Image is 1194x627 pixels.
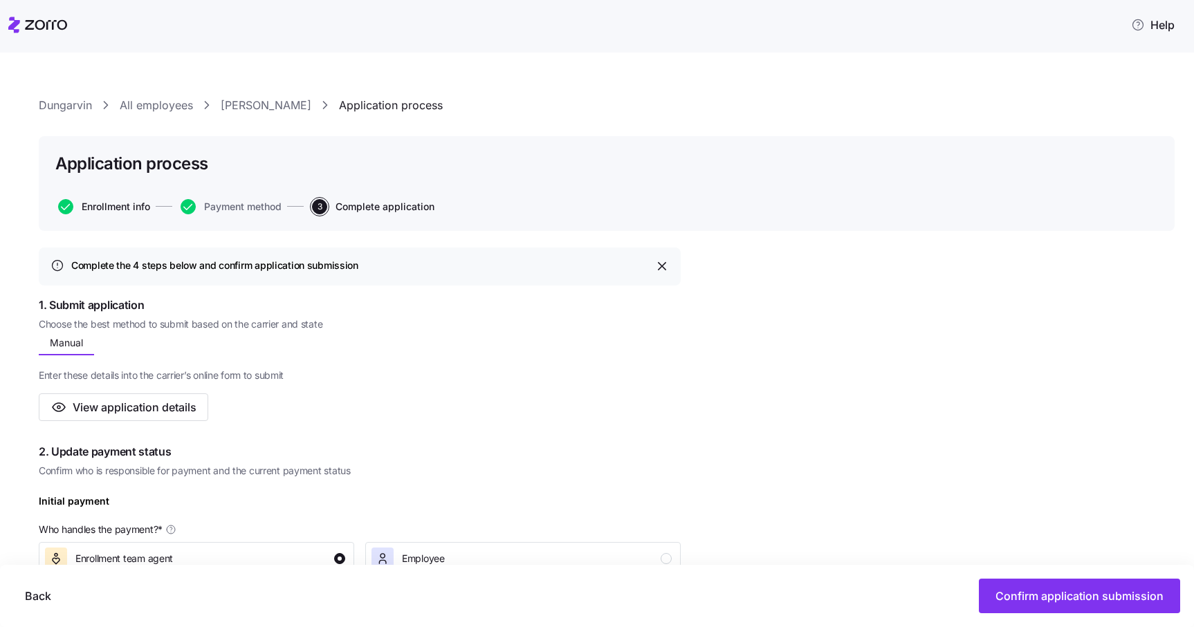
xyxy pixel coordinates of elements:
[309,199,434,214] a: 3Complete application
[39,393,208,421] button: View application details
[979,579,1180,613] button: Confirm application submission
[1120,11,1186,39] button: Help
[82,202,150,212] span: Enrollment info
[55,153,208,174] h1: Application process
[312,199,434,214] button: 3Complete application
[39,494,109,520] div: Initial payment
[204,202,282,212] span: Payment method
[39,297,681,314] span: 1. Submit application
[336,202,434,212] span: Complete application
[120,97,193,114] a: All employees
[178,199,282,214] a: Payment method
[14,579,62,613] button: Back
[181,199,282,214] button: Payment method
[39,317,681,331] span: Choose the best method to submit based on the carrier and state
[312,199,327,214] span: 3
[39,97,92,114] a: Dungarvin
[39,523,163,536] span: Who handles the payment? *
[39,443,681,460] span: 2. Update payment status
[402,552,445,565] span: Employee
[55,199,150,214] a: Enrollment info
[71,259,655,272] div: Complete the 4 steps below and confirm application submission
[221,97,311,114] a: [PERSON_NAME]
[25,588,51,604] span: Back
[58,199,150,214] button: Enrollment info
[39,464,681,478] span: Confirm who is responsible for payment and the current payment status
[75,552,173,565] span: Enrollment team agent
[39,368,681,382] span: Enter these details into the carrier’s online form to submit
[339,97,443,114] a: Application process
[1131,17,1175,33] span: Help
[73,399,196,415] span: View application details
[995,588,1164,604] span: Confirm application submission
[50,338,83,348] span: Manual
